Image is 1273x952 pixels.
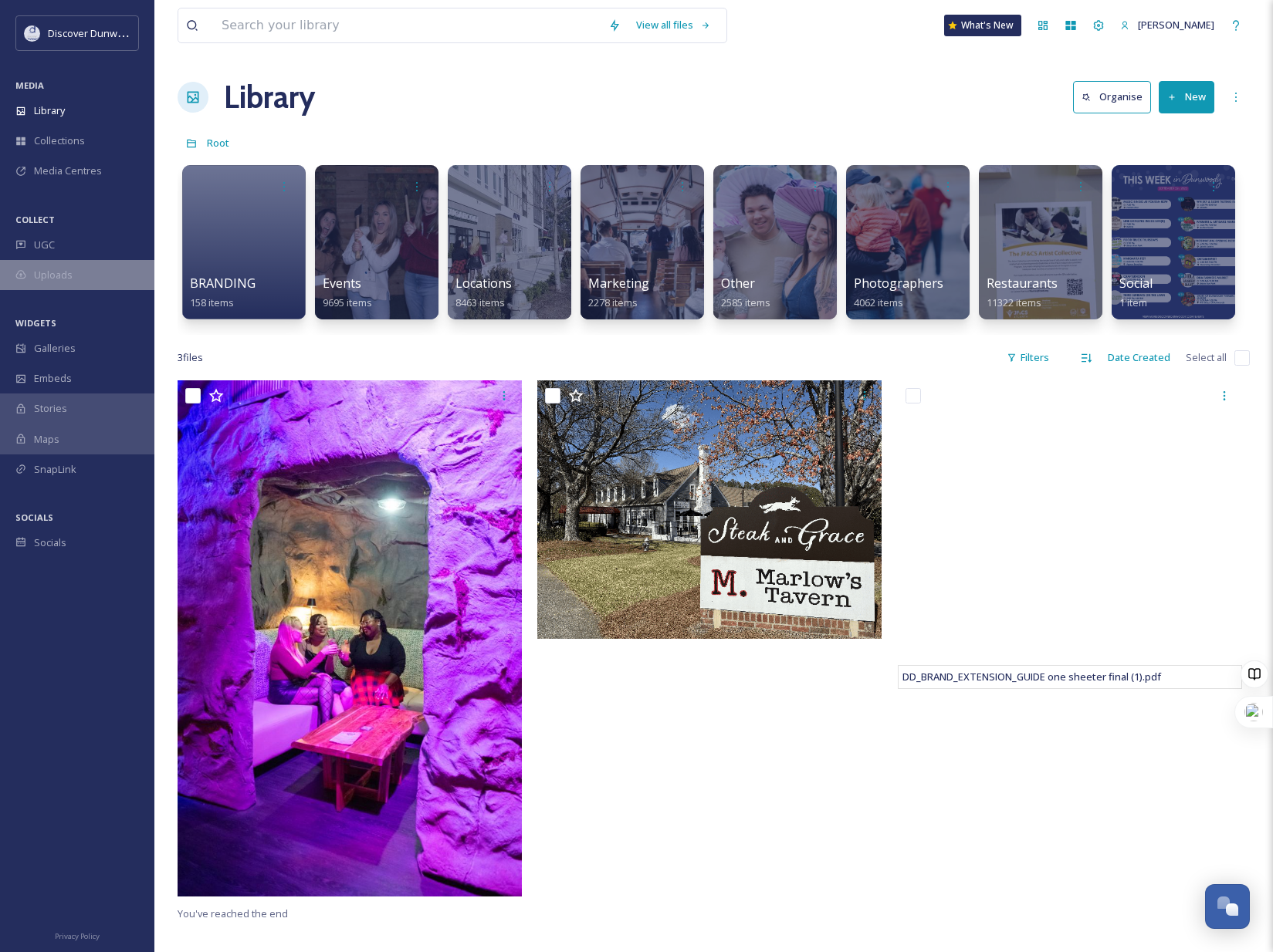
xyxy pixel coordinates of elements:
button: Open Chat [1205,884,1250,929]
span: Locations [455,275,512,292]
span: Other [721,275,755,292]
div: Filters [999,343,1057,373]
a: Other2585 items [721,276,770,309]
span: Select all [1186,350,1227,365]
a: What's New [944,15,1021,36]
img: IMG_0714.png [537,380,882,639]
span: MEDIA [15,79,44,91]
span: COLLECT [15,214,55,225]
span: [PERSON_NAME] [1138,18,1214,32]
a: View all files [628,10,719,40]
img: HighStreet-166.jpg [178,380,522,896]
a: Marketing2278 items [588,276,649,309]
span: Social [1119,275,1153,292]
a: Photographers4062 items [854,276,943,309]
button: New [1159,81,1214,113]
a: Social1 item [1119,276,1153,309]
span: Root [207,136,229,150]
a: Locations8463 items [455,276,512,309]
span: 9695 items [323,295,372,309]
span: DD_BRAND_EXTENSION_GUIDE one sheeter final (1).pdf [902,670,1161,684]
a: Library [224,74,315,120]
span: WIDGETS [15,317,56,329]
span: Embeds [34,371,72,386]
span: You've reached the end [178,906,288,920]
span: SOCIALS [15,511,53,523]
span: 2585 items [721,295,770,309]
span: Events [323,275,361,292]
span: Uploads [34,268,73,282]
span: Media Centres [34,164,102,178]
span: 8463 items [455,295,505,309]
span: 11322 items [987,295,1041,309]
img: 696246f7-25b9-4a35-beec-0db6f57a4831.png [25,25,40,41]
span: BRANDING [190,275,256,292]
input: Search your library [214,8,601,42]
div: Date Created [1100,343,1178,373]
span: Socials [34,535,66,550]
span: Restaurants [987,275,1058,292]
span: Galleries [34,341,76,356]
span: Collections [34,133,85,148]
a: Events9695 items [323,276,372,309]
button: Organise [1073,81,1151,113]
span: Library [34,103,65,118]
span: SnapLink [34,462,76,477]
span: 1 item [1119,295,1147,309]
span: Maps [34,432,59,447]
span: 158 items [190,295,234,309]
span: Photographers [854,275,943,292]
span: Stories [34,401,67,416]
a: [PERSON_NAME] [1112,10,1222,40]
span: 3 file s [178,350,203,365]
span: UGC [34,238,55,252]
a: Privacy Policy [55,926,100,944]
a: Root [207,133,229,152]
span: Marketing [588,275,649,292]
span: Privacy Policy [55,931,100,941]
a: Restaurants11322 items [987,276,1058,309]
a: BRANDING158 items [190,276,256,309]
span: Discover Dunwoody [48,25,141,40]
span: 2278 items [588,295,638,309]
span: 4062 items [854,295,903,309]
